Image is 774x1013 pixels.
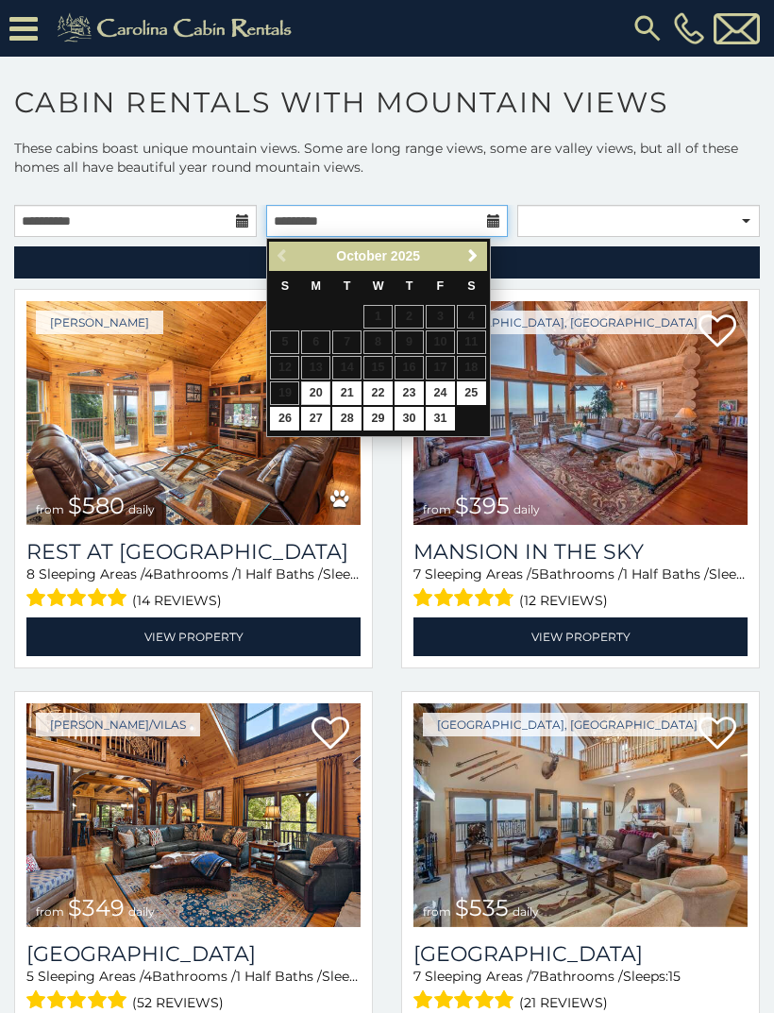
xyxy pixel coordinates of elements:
span: 7 [413,968,421,985]
a: 30 [395,407,424,431]
a: [PERSON_NAME]/Vilas [36,713,200,736]
a: [GEOGRAPHIC_DATA] [413,941,748,967]
a: 23 [395,381,424,405]
span: Wednesday [373,279,384,293]
span: 1 Half Baths / [623,566,709,582]
span: Friday [437,279,445,293]
span: $395 [455,492,510,519]
a: [GEOGRAPHIC_DATA], [GEOGRAPHIC_DATA] [423,713,712,736]
span: 4 [144,566,153,582]
span: 15 [668,968,681,985]
img: Khaki-logo.png [47,9,308,47]
a: Add to favorites [311,715,349,754]
a: Add to favorites [698,312,736,352]
a: [GEOGRAPHIC_DATA], [GEOGRAPHIC_DATA] [423,311,712,334]
span: daily [128,904,155,919]
span: daily [513,904,539,919]
a: 22 [363,381,393,405]
span: 5 [531,566,539,582]
span: Next [465,248,480,263]
a: 29 [363,407,393,431]
span: Tuesday [344,279,351,293]
a: Southern Star Lodge from $535 daily [413,703,748,927]
a: 25 [457,381,486,405]
a: Rest at Mountain Crest from $580 daily [26,301,361,525]
span: from [36,502,64,516]
span: October [336,248,387,263]
a: View Property [26,617,361,656]
a: 21 [332,381,362,405]
span: 7 [413,566,421,582]
a: RefineSearchFilters [14,246,760,279]
a: 20 [301,381,330,405]
a: 24 [426,381,455,405]
span: 7 [531,968,539,985]
span: 1 Half Baths / [237,566,323,582]
span: 4 [143,968,152,985]
span: daily [128,502,155,516]
span: Saturday [467,279,475,293]
a: Mansion In The Sky from $395 daily [413,301,748,525]
a: 26 [270,407,299,431]
img: Diamond Creek Lodge [26,703,361,927]
a: Add to favorites [698,715,736,754]
span: Sunday [281,279,289,293]
span: $580 [68,492,125,519]
img: Southern Star Lodge [413,703,748,927]
div: Sleeping Areas / Bathrooms / Sleeps: [26,565,361,613]
a: 27 [301,407,330,431]
span: $535 [455,894,509,921]
span: (14 reviews) [132,588,222,613]
span: 8 [26,566,35,582]
a: Mansion In The Sky [413,539,748,565]
span: Thursday [406,279,413,293]
h3: Diamond Creek Lodge [26,941,361,967]
span: 5 [26,968,34,985]
div: Sleeping Areas / Bathrooms / Sleeps: [413,565,748,613]
a: 28 [332,407,362,431]
a: [PERSON_NAME] [36,311,163,334]
span: 2025 [391,248,420,263]
span: (12 reviews) [519,588,608,613]
span: from [423,502,451,516]
a: [GEOGRAPHIC_DATA] [26,941,361,967]
img: search-regular.svg [631,11,665,45]
h3: Southern Star Lodge [413,941,748,967]
a: 31 [426,407,455,431]
span: daily [513,502,540,516]
span: from [423,904,451,919]
a: Next [462,245,485,268]
a: View Property [413,617,748,656]
img: Rest at Mountain Crest [26,301,361,525]
span: Monday [311,279,322,293]
span: from [36,904,64,919]
a: [PHONE_NUMBER] [669,12,709,44]
h3: Rest at Mountain Crest [26,539,361,565]
a: Rest at [GEOGRAPHIC_DATA] [26,539,361,565]
img: Mansion In The Sky [413,301,748,525]
span: $349 [68,894,125,921]
span: 1 Half Baths / [236,968,322,985]
a: Diamond Creek Lodge from $349 daily [26,703,361,927]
